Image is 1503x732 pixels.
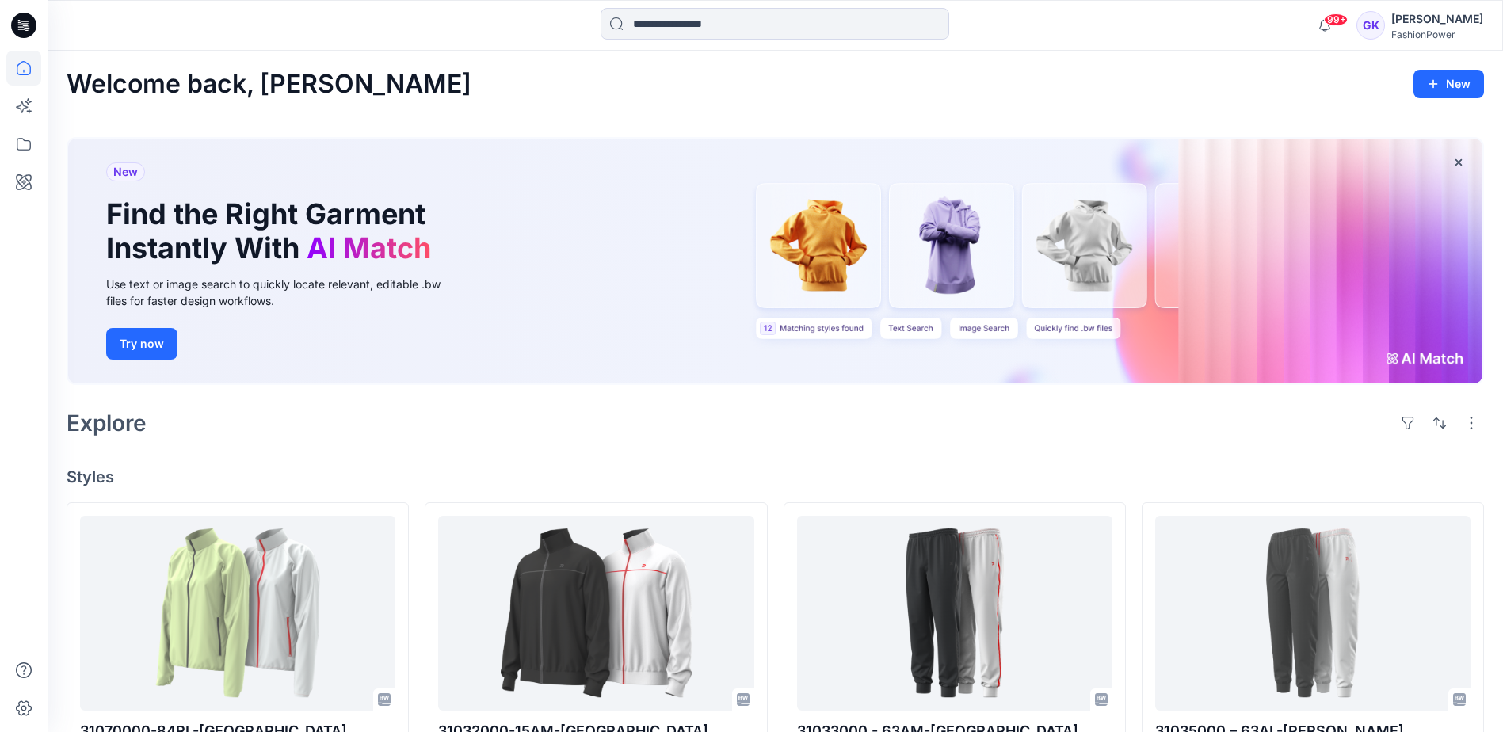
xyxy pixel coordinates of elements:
a: 31033000 - 63AM-Milan [797,516,1112,710]
button: New [1413,70,1484,98]
button: Try now [106,328,177,360]
div: FashionPower [1391,29,1483,40]
div: [PERSON_NAME] [1391,10,1483,29]
h4: Styles [67,467,1484,486]
div: Use text or image search to quickly locate relevant, editable .bw files for faster design workflows. [106,276,463,309]
h2: Welcome back, [PERSON_NAME] [67,70,471,99]
a: 31035000 – 63AL-Molly [1155,516,1471,710]
span: AI Match [307,231,431,265]
span: 99+ [1324,13,1348,26]
a: 31032000-15AM-Milan [438,516,753,710]
div: GK [1356,11,1385,40]
h2: Explore [67,410,147,436]
span: New [113,162,138,181]
h1: Find the Right Garment Instantly With [106,197,439,265]
a: 31070000-84RL-Roa [80,516,395,710]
